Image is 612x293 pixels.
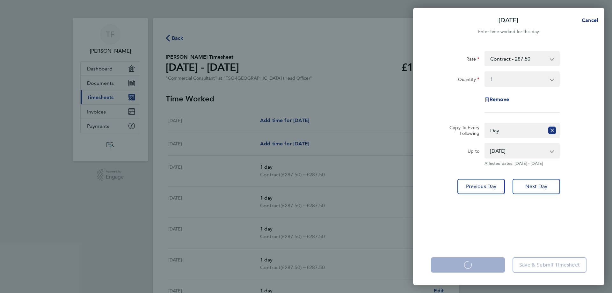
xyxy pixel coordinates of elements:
[572,14,604,27] button: Cancel
[548,123,556,137] button: Reset selection
[484,161,560,166] span: Affected dates: [DATE] - [DATE]
[513,179,560,194] button: Next Day
[466,56,479,64] label: Rate
[484,97,509,102] button: Remove
[413,28,604,36] div: Enter time worked for this day.
[580,17,598,23] span: Cancel
[466,183,497,190] span: Previous Day
[458,77,479,84] label: Quantity
[499,16,518,25] p: [DATE]
[525,183,547,190] span: Next Day
[444,125,479,136] label: Copy To Every Following
[490,96,509,102] span: Remove
[457,179,505,194] button: Previous Day
[468,148,479,156] label: Up to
